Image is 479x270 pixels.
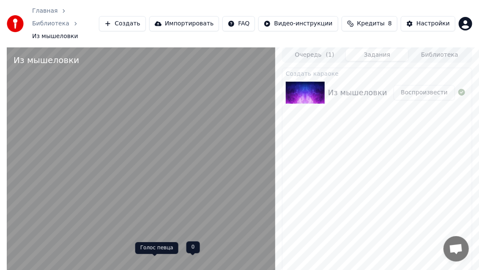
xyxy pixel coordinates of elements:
[346,49,408,61] button: Задания
[416,19,450,28] div: Настройки
[99,16,145,31] button: Создать
[135,242,178,254] div: Голос певца
[408,49,471,61] button: Библиотека
[394,85,455,100] button: Воспроизвести
[342,16,397,31] button: Кредиты8
[149,16,219,31] button: Импортировать
[401,16,455,31] button: Настройки
[357,19,385,28] span: Кредиты
[282,68,472,78] div: Создать караоке
[443,236,469,262] div: Открытый чат
[32,19,69,28] a: Библиотека
[14,54,79,66] div: Из мышеловки
[7,15,24,32] img: youka
[222,16,255,31] button: FAQ
[32,32,78,41] span: Из мышеловки
[326,51,334,59] span: ( 1 )
[258,16,338,31] button: Видео-инструкции
[328,87,387,99] div: Из мышеловки
[32,7,57,15] a: Главная
[283,49,346,61] button: Очередь
[32,7,99,41] nav: breadcrumb
[388,19,392,28] span: 8
[186,242,200,253] div: 0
